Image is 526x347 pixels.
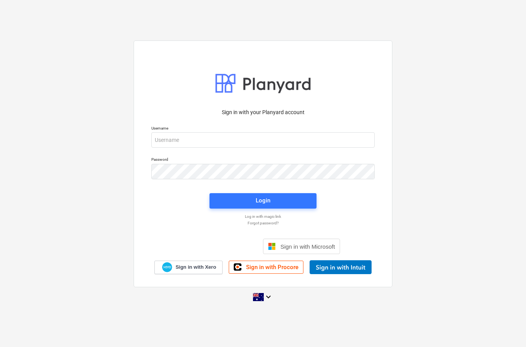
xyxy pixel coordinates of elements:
div: Sign in with Google. Opens in new tab [186,238,257,255]
span: Sign in with Xero [176,264,216,271]
span: Sign in with Procore [246,264,298,271]
div: Login [256,195,270,206]
a: Forgot password? [147,221,379,226]
input: Username [151,132,375,148]
a: Sign in with Procore [229,261,303,274]
iframe: Sign in with Google Button [182,238,261,255]
p: Username [151,126,375,132]
img: Microsoft logo [268,243,276,250]
a: Sign in with Xero [154,261,223,274]
a: Log in with magic link [147,214,379,219]
p: Sign in with your Planyard account [151,108,375,116]
i: keyboard_arrow_down [264,292,273,302]
p: Password [151,157,375,163]
span: Sign in with Microsoft [280,243,335,250]
img: Xero logo [162,262,172,273]
button: Login [209,193,317,209]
